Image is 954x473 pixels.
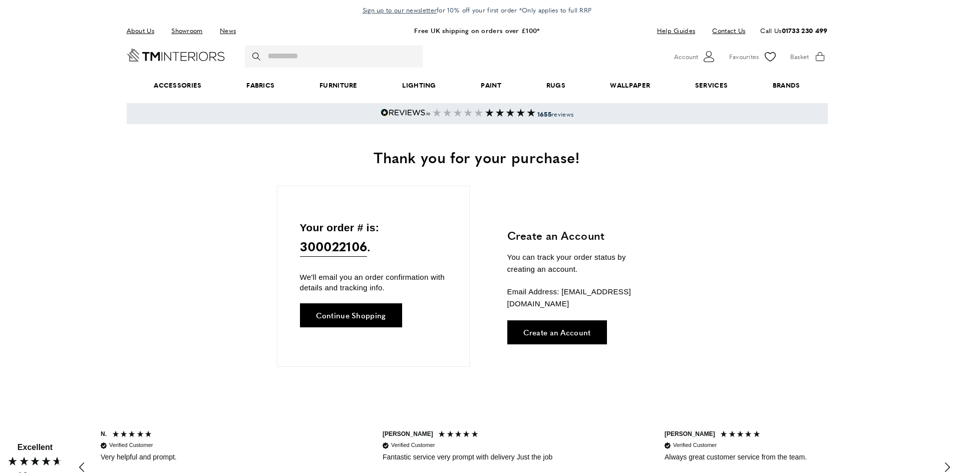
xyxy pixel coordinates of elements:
[750,70,822,101] a: Brands
[523,328,591,336] span: Create an Account
[131,70,224,101] span: Accessories
[524,70,588,101] a: Rugs
[720,430,763,440] div: 5 Stars
[729,52,759,62] span: Favourites
[674,52,698,62] span: Account
[363,6,437,15] span: Sign up to our newsletter
[297,70,380,101] a: Furniture
[507,228,655,243] h3: Create an Account
[300,272,447,293] p: We'll email you an order confirmation with details and tracking info.
[383,430,433,438] div: [PERSON_NAME]
[391,441,435,449] div: Verified Customer
[782,26,828,35] a: 01733 230 499
[383,452,647,462] div: Fantastic service very prompt with delivery Just the job
[459,70,524,101] a: Paint
[507,251,655,275] p: You can track your order status by creating an account.
[101,452,365,462] div: Very helpful and prompt.
[507,320,607,344] a: Create an Account
[665,452,928,462] div: Always great customer service from the team.
[300,236,368,257] span: 300022106
[363,5,437,15] a: Sign up to our newsletter
[485,109,535,117] img: Reviews section
[101,430,107,438] div: N.
[673,70,750,101] a: Services
[316,311,386,319] span: Continue Shopping
[537,110,573,119] span: reviews
[438,430,481,440] div: 5 Stars
[537,110,551,119] strong: 1655
[18,442,53,453] div: Excellent
[760,26,827,36] p: Call Us
[588,70,673,101] a: Wallpaper
[507,286,655,310] p: Email Address: [EMAIL_ADDRESS][DOMAIN_NAME]
[224,70,297,101] a: Fabrics
[252,46,262,68] button: Search
[729,49,778,64] a: Favourites
[109,441,153,449] div: Verified Customer
[127,24,162,38] a: About Us
[7,455,63,466] div: 4.80 Stars
[300,219,447,257] p: Your order # is: .
[363,6,592,15] span: for 10% off your first order *Only applies to full RRP
[433,109,483,117] img: 5 start Reviews
[381,109,431,117] img: Reviews.io 5 stars
[212,24,243,38] a: News
[673,441,717,449] div: Verified Customer
[112,430,155,440] div: 5 Stars
[665,430,715,438] div: [PERSON_NAME]
[414,26,539,35] a: Free UK shipping on orders over £100*
[374,146,580,168] span: Thank you for your purchase!
[127,49,225,62] a: Go to Home page
[380,70,459,101] a: Lighting
[674,49,717,64] button: Customer Account
[705,24,745,38] a: Contact Us
[164,24,210,38] a: Showroom
[300,303,402,327] a: Continue Shopping
[650,24,703,38] a: Help Guides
